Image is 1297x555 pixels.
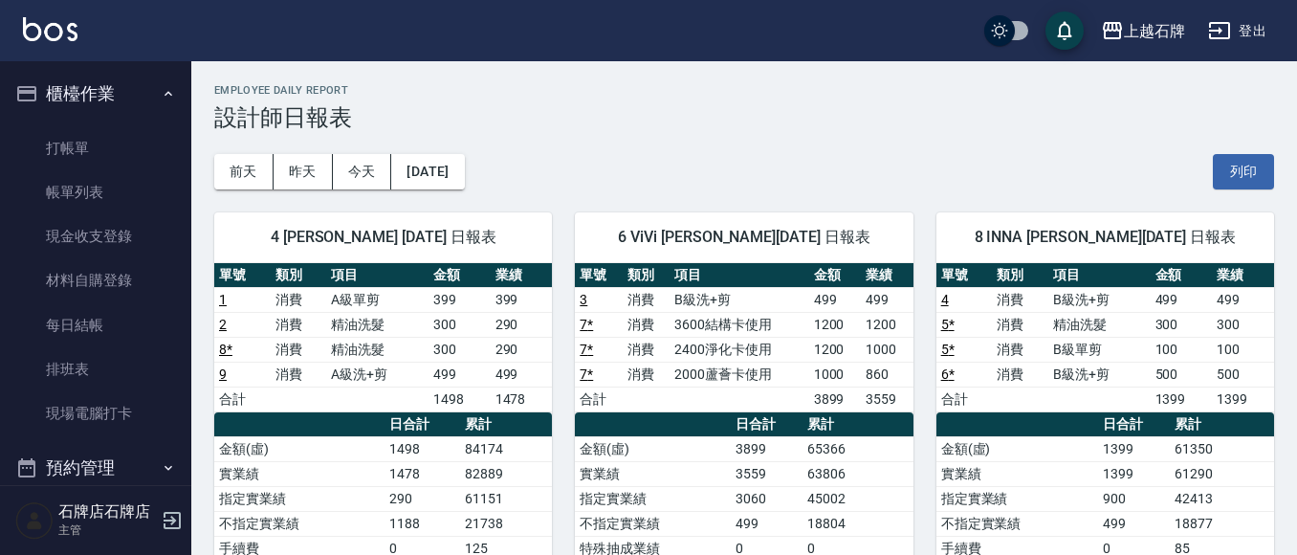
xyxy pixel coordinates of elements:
[936,461,1099,486] td: 實業績
[58,522,156,539] p: 主管
[575,263,622,288] th: 單號
[214,84,1274,97] h2: Employee Daily Report
[460,436,553,461] td: 84174
[460,511,553,536] td: 21738
[491,337,553,362] td: 290
[809,312,862,337] td: 1200
[861,312,913,337] td: 1200
[15,501,54,540] img: Person
[1098,461,1170,486] td: 1399
[8,347,184,391] a: 排班表
[214,436,385,461] td: 金額(虛)
[992,312,1048,337] td: 消費
[802,486,913,511] td: 45002
[1212,362,1274,387] td: 500
[1212,287,1274,312] td: 499
[1048,263,1150,288] th: 項目
[623,337,670,362] td: 消費
[429,263,491,288] th: 金額
[271,263,327,288] th: 類別
[214,263,552,412] table: a dense table
[1212,337,1274,362] td: 100
[326,312,428,337] td: 精油洗髮
[936,263,993,288] th: 單號
[992,337,1048,362] td: 消費
[391,154,464,189] button: [DATE]
[861,263,913,288] th: 業績
[1170,461,1274,486] td: 61290
[385,436,460,461] td: 1498
[8,391,184,435] a: 現場電腦打卡
[1045,11,1084,50] button: save
[385,486,460,511] td: 290
[731,511,802,536] td: 499
[326,263,428,288] th: 項目
[623,263,670,288] th: 類別
[1093,11,1193,51] button: 上越石牌
[575,511,731,536] td: 不指定實業績
[1151,312,1213,337] td: 300
[274,154,333,189] button: 昨天
[802,511,913,536] td: 18804
[8,258,184,302] a: 材料自購登錄
[1212,387,1274,411] td: 1399
[861,387,913,411] td: 3559
[491,312,553,337] td: 290
[623,287,670,312] td: 消費
[214,263,271,288] th: 單號
[731,412,802,437] th: 日合計
[936,436,1099,461] td: 金額(虛)
[58,502,156,522] h5: 石牌店石牌店
[271,312,327,337] td: 消費
[214,387,271,411] td: 合計
[491,362,553,387] td: 499
[1048,362,1150,387] td: B級洗+剪
[959,228,1251,247] span: 8 INNA [PERSON_NAME][DATE] 日報表
[575,486,731,511] td: 指定實業績
[598,228,890,247] span: 6 ViVi [PERSON_NAME][DATE] 日報表
[429,312,491,337] td: 300
[802,461,913,486] td: 63806
[861,362,913,387] td: 860
[731,436,802,461] td: 3899
[8,126,184,170] a: 打帳單
[8,303,184,347] a: 每日結帳
[1048,312,1150,337] td: 精油洗髮
[429,387,491,411] td: 1498
[809,263,862,288] th: 金額
[936,387,993,411] td: 合計
[1048,287,1150,312] td: B級洗+剪
[429,337,491,362] td: 300
[623,362,670,387] td: 消費
[809,362,862,387] td: 1000
[670,263,808,288] th: 項目
[802,436,913,461] td: 65366
[219,317,227,332] a: 2
[1170,486,1274,511] td: 42413
[1098,511,1170,536] td: 499
[731,461,802,486] td: 3559
[219,292,227,307] a: 1
[219,366,227,382] a: 9
[1212,312,1274,337] td: 300
[670,287,808,312] td: B級洗+剪
[1151,337,1213,362] td: 100
[1098,436,1170,461] td: 1399
[271,362,327,387] td: 消費
[8,214,184,258] a: 現金收支登錄
[802,412,913,437] th: 累計
[575,263,912,412] table: a dense table
[575,436,731,461] td: 金額(虛)
[992,362,1048,387] td: 消費
[326,337,428,362] td: 精油洗髮
[8,69,184,119] button: 櫃檯作業
[861,287,913,312] td: 499
[491,387,553,411] td: 1478
[460,461,553,486] td: 82889
[429,362,491,387] td: 499
[1170,436,1274,461] td: 61350
[1151,362,1213,387] td: 500
[580,292,587,307] a: 3
[575,461,731,486] td: 實業績
[214,461,385,486] td: 實業績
